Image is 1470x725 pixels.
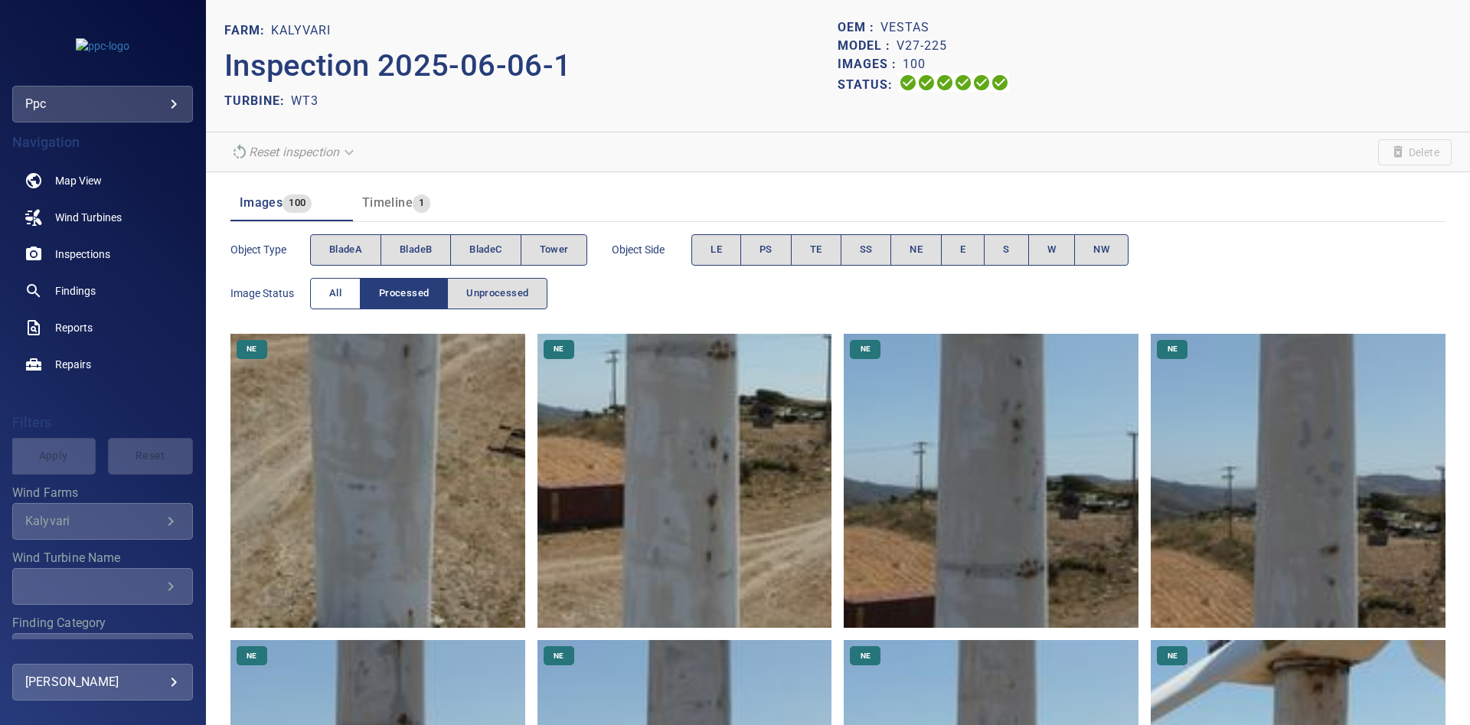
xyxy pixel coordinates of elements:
[841,234,892,266] button: SS
[1003,241,1009,259] span: S
[612,242,691,257] span: Object Side
[1074,234,1129,266] button: NW
[329,241,362,259] span: bladeA
[838,73,899,96] p: Status:
[271,21,331,40] p: Kalyvari
[897,37,947,55] p: V27-225
[1158,344,1187,354] span: NE
[283,194,312,212] span: 100
[230,242,310,257] span: Object type
[466,285,528,302] span: Unprocessed
[224,21,271,40] p: FARM:
[691,234,1129,266] div: objectSide
[450,234,521,266] button: bladeC
[851,651,880,661] span: NE
[759,241,773,259] span: PS
[917,73,936,92] svg: Data Formatted 100%
[540,241,569,259] span: Tower
[329,285,341,302] span: All
[838,55,903,73] p: Images :
[413,194,430,212] span: 1
[12,415,193,430] h4: Filters
[903,55,926,73] p: 100
[544,651,573,661] span: NE
[25,514,162,528] div: Kalyvari
[230,286,310,301] span: Image Status
[791,234,841,266] button: TE
[447,278,547,309] button: Unprocessed
[521,234,588,266] button: Tower
[12,633,193,670] div: Finding Category
[12,552,193,564] label: Wind Turbine Name
[838,37,897,55] p: Model :
[710,241,722,259] span: LE
[12,162,193,199] a: map noActive
[12,617,193,629] label: Finding Category
[838,18,880,37] p: OEM :
[469,241,501,259] span: bladeC
[237,344,266,354] span: NE
[55,210,122,225] span: Wind Turbines
[310,278,361,309] button: All
[12,236,193,273] a: inspections noActive
[55,283,96,299] span: Findings
[237,651,266,661] span: NE
[954,73,972,92] svg: ML Processing 100%
[224,43,838,89] p: Inspection 2025-06-06-1
[76,38,129,54] img: ppc-logo
[310,234,381,266] button: bladeA
[55,173,102,188] span: Map View
[851,344,880,354] span: NE
[360,278,448,309] button: Processed
[12,568,193,605] div: Wind Turbine Name
[991,73,1009,92] svg: Classification 100%
[400,241,432,259] span: bladeB
[12,503,193,540] div: Wind Farms
[12,86,193,122] div: ppc
[25,92,180,116] div: ppc
[12,199,193,236] a: windturbines noActive
[1028,234,1075,266] button: W
[12,346,193,383] a: repairs noActive
[12,309,193,346] a: reports noActive
[379,285,429,302] span: Processed
[972,73,991,92] svg: Matching 100%
[890,234,942,266] button: NE
[249,145,339,159] em: Reset inspection
[1093,241,1109,259] span: NW
[55,357,91,372] span: Repairs
[691,234,741,266] button: LE
[224,139,364,165] div: Reset inspection
[55,320,93,335] span: Reports
[544,344,573,354] span: NE
[310,234,588,266] div: objectType
[860,241,873,259] span: SS
[12,273,193,309] a: findings noActive
[25,670,180,694] div: [PERSON_NAME]
[810,241,822,259] span: TE
[941,234,985,266] button: E
[936,73,954,92] svg: Selecting 100%
[880,18,929,37] p: Vestas
[899,73,917,92] svg: Uploading 100%
[960,241,965,259] span: E
[240,195,283,210] span: Images
[12,487,193,499] label: Wind Farms
[55,247,110,262] span: Inspections
[1047,241,1056,259] span: W
[1378,139,1452,165] span: Unable to delete the inspection due to your user permissions
[1158,651,1187,661] span: NE
[910,241,923,259] span: NE
[984,234,1028,266] button: S
[224,92,291,110] p: TURBINE:
[310,278,548,309] div: imageStatus
[740,234,792,266] button: PS
[291,92,318,110] p: WT3
[362,195,413,210] span: Timeline
[12,135,193,150] h4: Navigation
[381,234,451,266] button: bladeB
